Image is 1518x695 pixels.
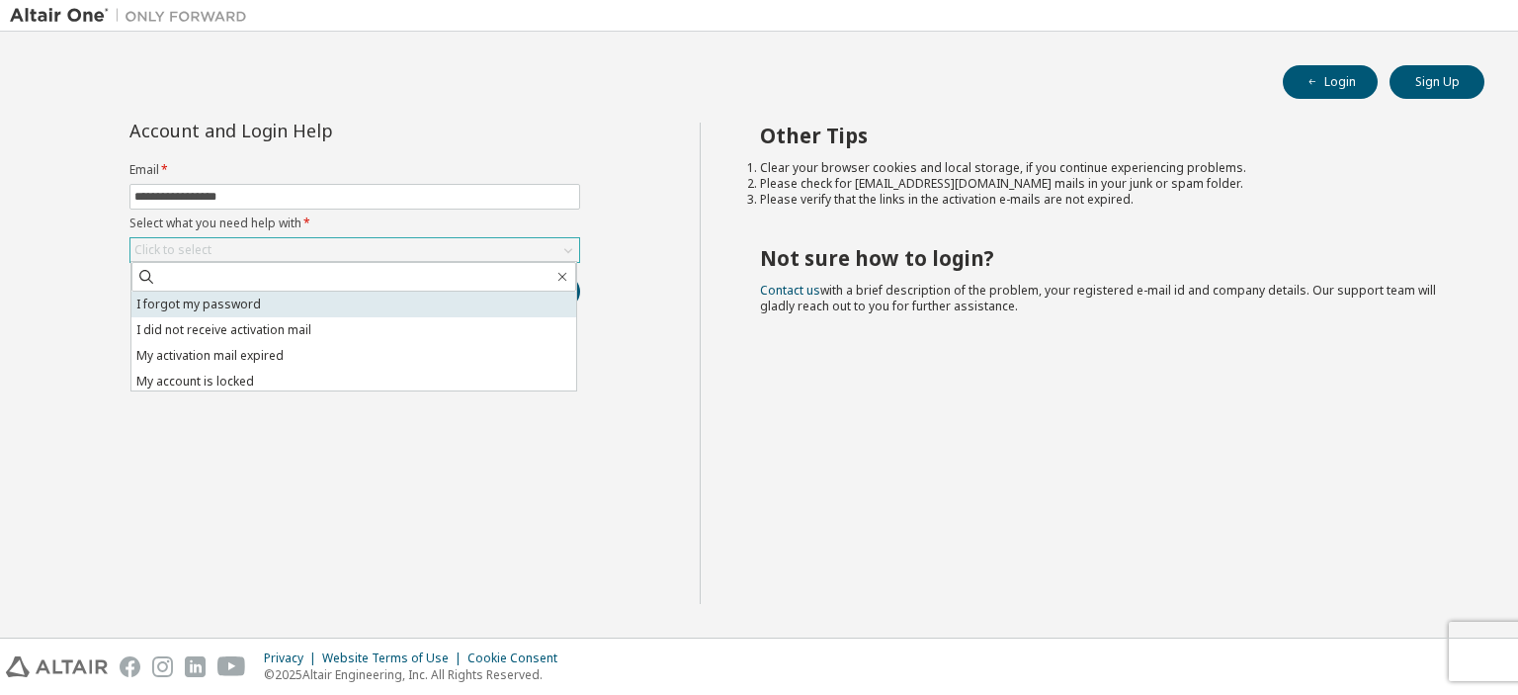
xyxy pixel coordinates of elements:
span: with a brief description of the problem, your registered e-mail id and company details. Our suppo... [760,282,1436,314]
p: © 2025 Altair Engineering, Inc. All Rights Reserved. [264,666,569,683]
h2: Not sure how to login? [760,245,1450,271]
div: Click to select [130,238,579,262]
li: Please verify that the links in the activation e-mails are not expired. [760,192,1450,208]
label: Select what you need help with [129,216,580,231]
img: Altair One [10,6,257,26]
button: Login [1283,65,1378,99]
button: Sign Up [1390,65,1484,99]
img: facebook.svg [120,656,140,677]
img: altair_logo.svg [6,656,108,677]
img: linkedin.svg [185,656,206,677]
img: youtube.svg [217,656,246,677]
div: Privacy [264,651,322,666]
label: Email [129,162,580,178]
div: Click to select [134,242,211,258]
li: I forgot my password [131,292,576,317]
li: Clear your browser cookies and local storage, if you continue experiencing problems. [760,160,1450,176]
a: Contact us [760,282,820,299]
h2: Other Tips [760,123,1450,148]
div: Cookie Consent [467,651,569,666]
img: instagram.svg [152,656,173,677]
li: Please check for [EMAIL_ADDRESS][DOMAIN_NAME] mails in your junk or spam folder. [760,176,1450,192]
div: Account and Login Help [129,123,490,138]
div: Website Terms of Use [322,651,467,666]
